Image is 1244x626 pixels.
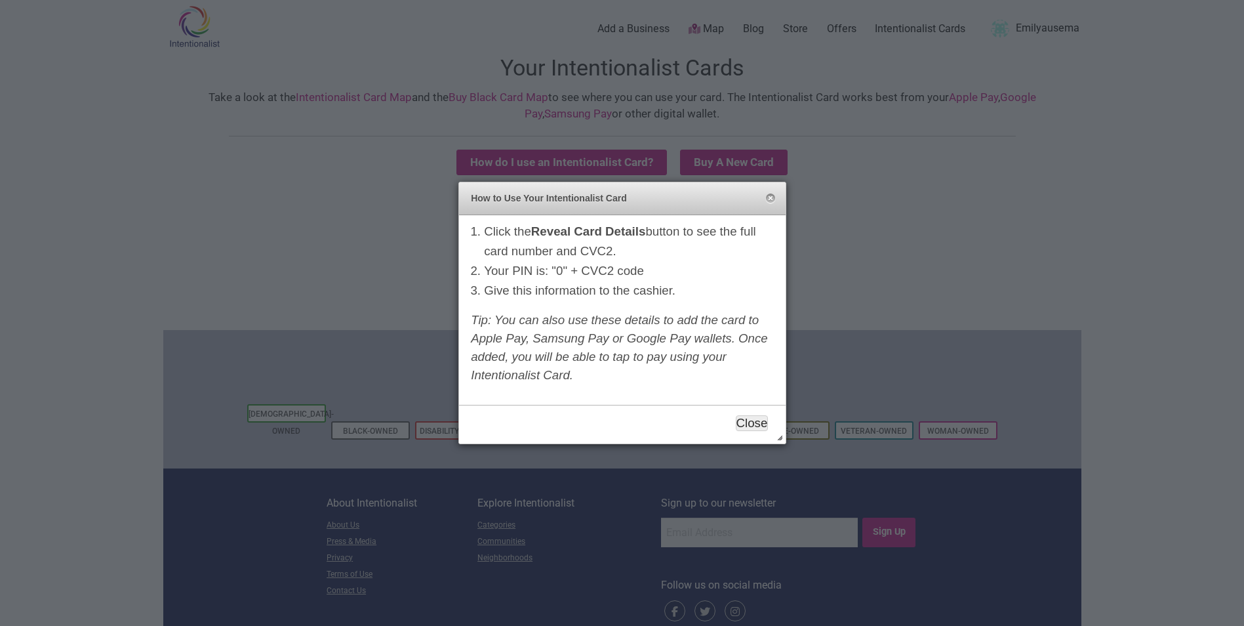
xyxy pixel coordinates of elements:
button: Close [765,194,776,204]
li: Give this information to the cashier. [484,281,773,301]
strong: Reveal Card Details [531,224,646,238]
li: Your PIN is: "0" + CVC2 code [484,261,773,281]
em: Tip: You can also use these details to add the card to Apple Pay, Samsung Pay or Google Pay walle... [471,313,768,382]
li: Click the button to see the full card number and CVC2. [484,222,773,261]
button: Close [736,415,769,431]
span: How to Use Your Intentionalist Card [471,192,743,205]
